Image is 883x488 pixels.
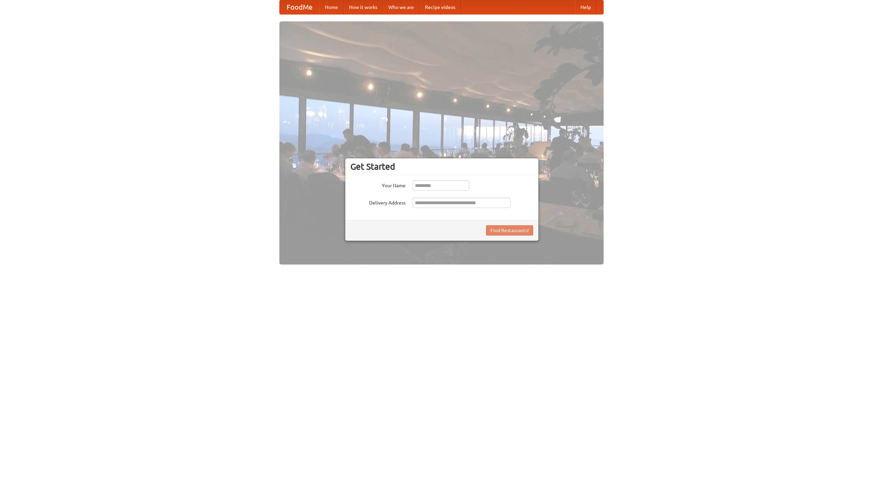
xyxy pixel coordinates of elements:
a: Home [319,0,344,14]
label: Your Name [350,180,406,189]
a: Who we are [383,0,419,14]
button: Find Restaurants! [486,225,533,236]
a: Help [575,0,596,14]
a: Recipe videos [419,0,461,14]
label: Delivery Address [350,198,406,206]
a: How it works [344,0,383,14]
a: FoodMe [280,0,319,14]
h3: Get Started [350,161,533,172]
